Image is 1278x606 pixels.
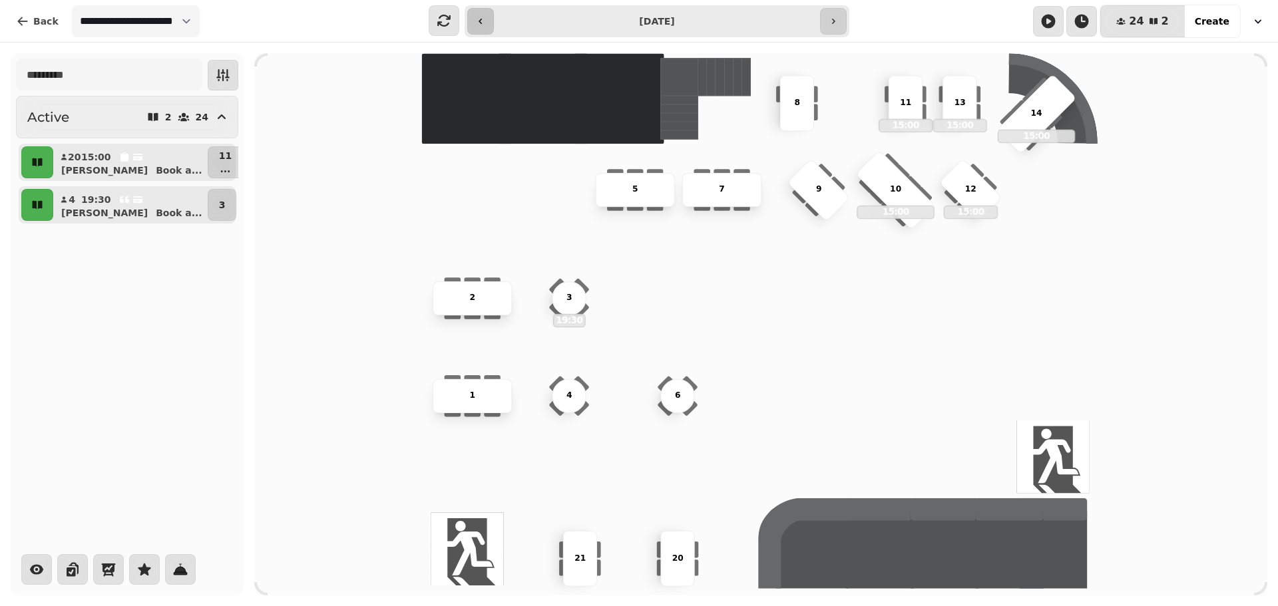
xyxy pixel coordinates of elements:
[998,130,1074,142] p: 15:00
[165,112,172,122] p: 2
[566,292,572,304] p: 3
[61,206,148,220] p: [PERSON_NAME]
[954,97,965,109] p: 13
[675,390,681,402] p: 6
[219,162,232,176] p: ...
[61,164,148,177] p: [PERSON_NAME]
[469,292,475,304] p: 2
[900,97,911,109] p: 11
[879,119,932,130] p: 15:00
[933,119,986,130] p: 15:00
[196,112,208,122] p: 24
[16,96,238,138] button: Active224
[68,150,76,164] p: 20
[816,184,822,196] p: 9
[469,390,475,402] p: 1
[794,97,800,109] p: 8
[857,206,933,218] p: 15:00
[672,552,684,564] p: 20
[208,146,243,178] button: 11...
[27,108,69,126] h2: Active
[81,150,111,164] p: 15:00
[554,315,584,326] p: 19:30
[208,189,237,221] button: 3
[81,193,111,206] p: 19:30
[965,184,976,196] p: 12
[156,206,202,220] p: Book a ...
[890,184,901,196] p: 10
[33,17,59,26] span: Back
[1162,16,1169,27] span: 2
[56,146,205,178] button: 2015:00[PERSON_NAME]Book a...
[1195,17,1229,26] span: Create
[945,206,997,218] p: 15:00
[219,149,232,162] p: 11
[1184,5,1240,37] button: Create
[56,189,205,221] button: 419:30[PERSON_NAME]Book a...
[156,164,202,177] p: Book a ...
[1129,16,1144,27] span: 24
[219,198,226,212] p: 3
[5,5,69,37] button: Back
[574,552,586,564] p: 21
[68,193,76,206] p: 4
[566,390,572,402] p: 4
[1100,5,1184,37] button: 242
[632,184,638,196] p: 5
[1031,108,1042,120] p: 14
[719,184,725,196] p: 7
